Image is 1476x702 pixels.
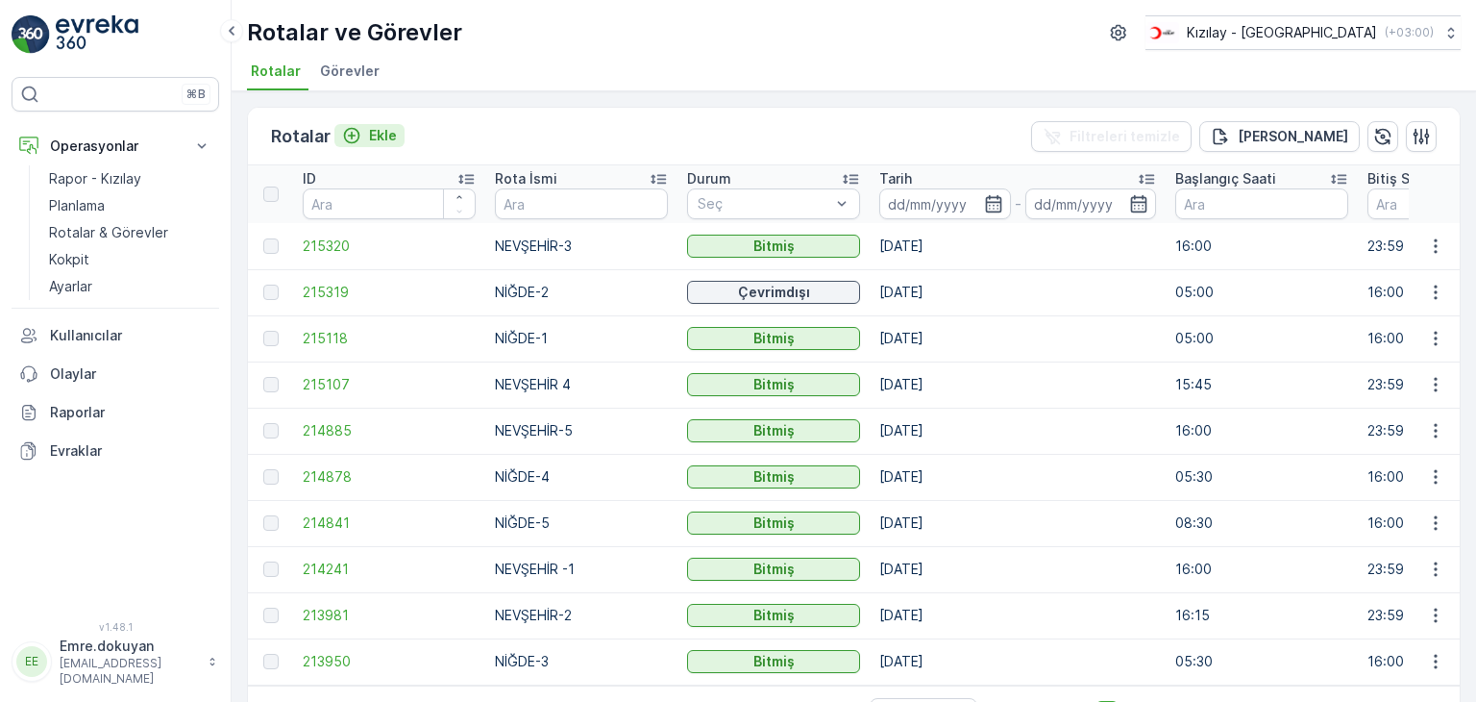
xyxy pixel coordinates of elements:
[60,637,198,656] p: Emre.dokuyan
[1385,25,1434,40] p: ( +03:00 )
[870,592,1166,639] td: [DATE]
[271,123,331,150] p: Rotalar
[1166,223,1358,269] td: 16:00
[698,194,830,213] p: Seç
[263,285,279,300] div: Toggle Row Selected
[1145,22,1179,43] img: k%C4%B1z%C4%B1lay_D5CCths_t1JZB0k.png
[687,327,860,350] button: Bitmiş
[251,62,301,81] span: Rotalar
[303,606,476,625] a: 213981
[247,17,462,48] p: Rotalar ve Görevler
[753,652,795,671] p: Bitmiş
[303,514,476,533] a: 214841
[334,124,405,147] button: Ekle
[870,500,1166,546] td: [DATE]
[1166,592,1358,639] td: 16:15
[41,192,219,219] a: Planlama
[50,441,211,461] p: Evraklar
[12,432,219,470] a: Evraklar
[1187,23,1377,42] p: Kızılay - [GEOGRAPHIC_DATA]
[485,592,677,639] td: NEVŞEHİR-2
[303,375,476,394] a: 215107
[485,223,677,269] td: NEVŞEHİR-3
[870,454,1166,500] td: [DATE]
[485,315,677,362] td: NİĞDE-1
[1199,121,1360,152] button: Dışa aktar
[485,269,677,315] td: NİĞDE-2
[303,188,476,219] input: Ara
[50,137,181,156] p: Operasyonlar
[60,656,198,687] p: [EMAIL_ADDRESS][DOMAIN_NAME]
[263,608,279,623] div: Toggle Row Selected
[41,219,219,246] a: Rotalar & Görevler
[485,500,677,546] td: NİĞDE-5
[186,87,206,102] p: ⌘B
[1238,127,1348,146] p: [PERSON_NAME]
[303,467,476,487] a: 214878
[50,364,211,384] p: Olaylar
[12,637,219,687] button: EEEmre.dokuyan[EMAIL_ADDRESS][DOMAIN_NAME]
[485,362,677,408] td: NEVŞEHİR 4
[1367,169,1435,188] p: Bitiş Saati
[1166,408,1358,454] td: 16:00
[49,277,92,296] p: Ayarlar
[1175,188,1348,219] input: Ara
[870,639,1166,685] td: [DATE]
[687,169,731,188] p: Durum
[320,62,380,81] span: Görevler
[369,126,397,145] p: Ekle
[303,652,476,671] span: 213950
[753,514,795,533] p: Bitmiş
[870,546,1166,592] td: [DATE]
[687,558,860,581] button: Bitmiş
[1166,315,1358,362] td: 05:00
[263,469,279,485] div: Toggle Row Selected
[879,169,912,188] p: Tarih
[687,604,860,627] button: Bitmiş
[263,238,279,254] div: Toggle Row Selected
[263,654,279,669] div: Toggle Row Selected
[303,237,476,256] a: 215320
[263,423,279,439] div: Toggle Row Selected
[12,15,50,54] img: logo
[303,421,476,440] span: 214885
[303,560,476,579] a: 214241
[753,606,795,625] p: Bitmiş
[56,15,138,54] img: logo_light-DOdMpM7g.png
[1031,121,1192,152] button: Filtreleri temizle
[1015,192,1021,215] p: -
[687,650,860,673] button: Bitmiş
[12,621,219,633] span: v 1.48.1
[12,316,219,355] a: Kullanıcılar
[485,408,677,454] td: NEVŞEHİR-5
[1166,639,1358,685] td: 05:30
[879,188,1011,219] input: dd/mm/yyyy
[870,223,1166,269] td: [DATE]
[50,403,211,422] p: Raporlar
[485,454,677,500] td: NİĞDE-4
[1166,454,1358,500] td: 05:30
[1070,127,1180,146] p: Filtreleri temizle
[753,237,795,256] p: Bitmiş
[1025,188,1157,219] input: dd/mm/yyyy
[485,546,677,592] td: NEVŞEHİR -1
[49,250,89,269] p: Kokpit
[495,188,668,219] input: Ara
[485,639,677,685] td: NİĞDE-3
[263,562,279,577] div: Toggle Row Selected
[1166,269,1358,315] td: 05:00
[495,169,557,188] p: Rota İsmi
[16,646,47,677] div: EE
[753,560,795,579] p: Bitmiş
[687,465,860,489] button: Bitmiş
[687,235,860,258] button: Bitmiş
[12,393,219,432] a: Raporlar
[1166,546,1358,592] td: 16:00
[753,375,795,394] p: Bitmiş
[41,273,219,300] a: Ayarlar
[49,223,168,242] p: Rotalar & Görevler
